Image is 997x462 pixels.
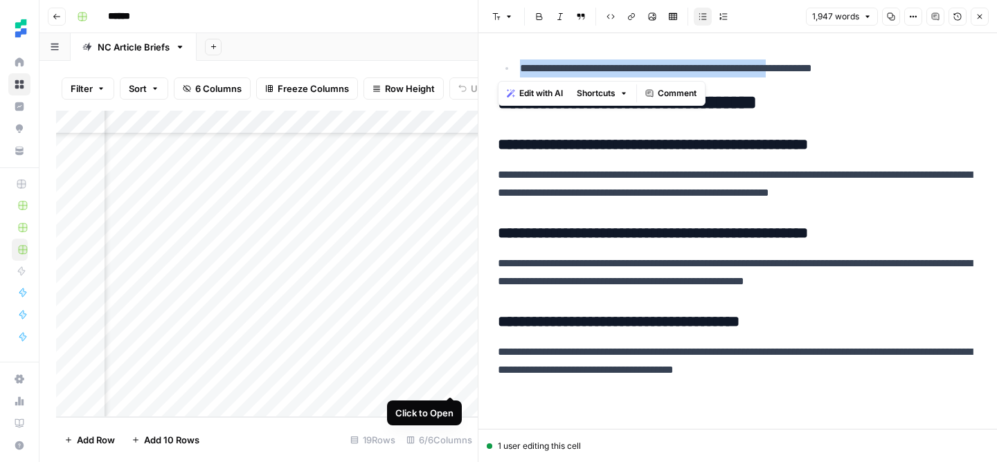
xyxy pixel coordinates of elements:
[8,368,30,390] a: Settings
[8,412,30,434] a: Learning Hub
[8,16,33,41] img: Ten Speed Logo
[471,82,494,95] span: Undo
[501,84,568,102] button: Edit with AI
[395,406,453,420] div: Click to Open
[658,87,697,100] span: Comment
[806,8,878,26] button: 1,947 words
[385,82,435,95] span: Row Height
[256,77,358,100] button: Freeze Columns
[8,140,30,162] a: Your Data
[98,40,170,54] div: NC Article Briefs
[401,429,478,451] div: 6/6 Columns
[8,118,30,140] a: Opportunities
[571,84,634,102] button: Shortcuts
[195,82,242,95] span: 6 Columns
[129,82,147,95] span: Sort
[8,73,30,95] a: Browse
[449,77,503,100] button: Undo
[487,440,989,452] div: 1 user editing this cell
[519,87,563,100] span: Edit with AI
[77,433,115,447] span: Add Row
[71,82,93,95] span: Filter
[8,390,30,412] a: Usage
[8,51,30,73] a: Home
[8,11,30,46] button: Workspace: Ten Speed
[812,10,859,23] span: 1,947 words
[56,429,123,451] button: Add Row
[144,433,199,447] span: Add 10 Rows
[62,77,114,100] button: Filter
[640,84,702,102] button: Comment
[577,87,616,100] span: Shortcuts
[8,95,30,118] a: Insights
[120,77,168,100] button: Sort
[123,429,208,451] button: Add 10 Rows
[71,33,197,61] a: NC Article Briefs
[8,434,30,456] button: Help + Support
[363,77,444,100] button: Row Height
[174,77,251,100] button: 6 Columns
[345,429,401,451] div: 19 Rows
[278,82,349,95] span: Freeze Columns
